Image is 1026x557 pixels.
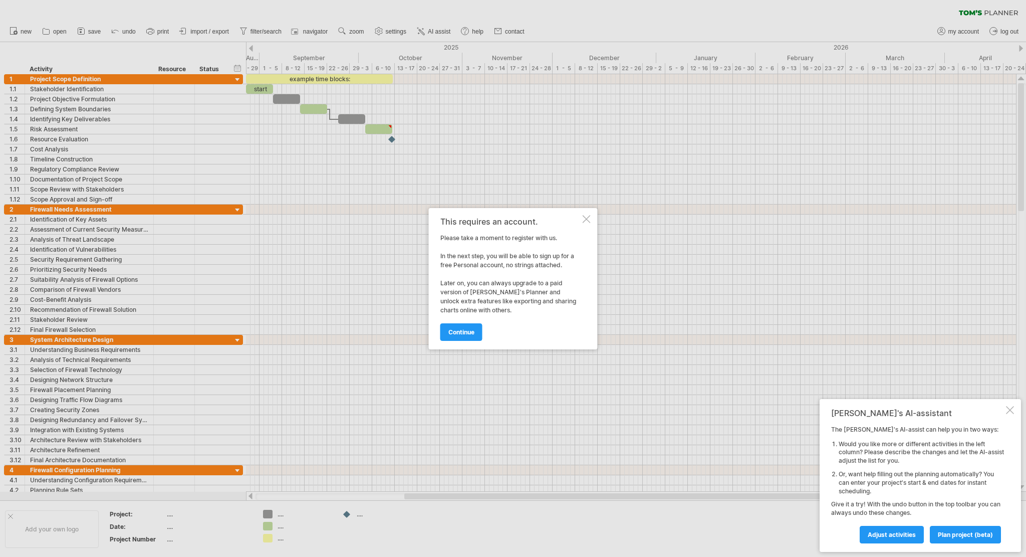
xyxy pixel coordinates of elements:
[839,470,1004,495] li: Or, want help filling out the planning automatically? You can enter your project's start & end da...
[938,531,993,538] span: plan project (beta)
[831,408,1004,418] div: [PERSON_NAME]'s AI-assistant
[440,217,581,226] div: This requires an account.
[930,526,1001,543] a: plan project (beta)
[860,526,924,543] a: Adjust activities
[839,440,1004,465] li: Would you like more or different activities in the left column? Please describe the changes and l...
[831,426,1004,543] div: The [PERSON_NAME]'s AI-assist can help you in two ways: Give it a try! With the undo button in th...
[440,323,482,341] a: continue
[448,328,474,336] span: continue
[868,531,916,538] span: Adjust activities
[440,217,581,340] div: Please take a moment to register with us. In the next step, you will be able to sign up for a fre...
